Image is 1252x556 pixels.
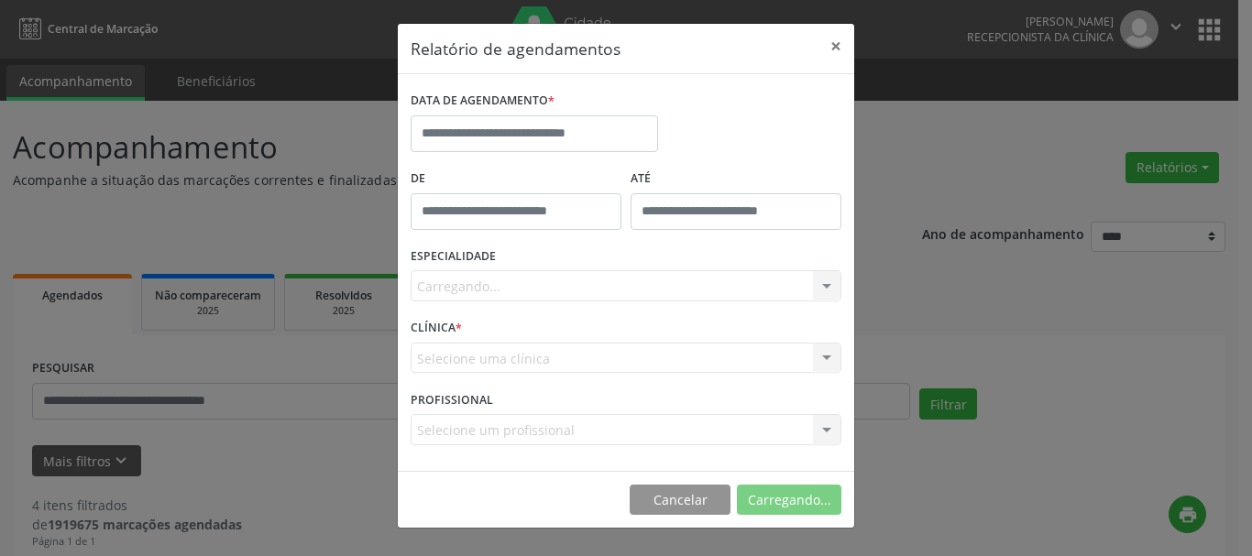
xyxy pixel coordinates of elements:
h5: Relatório de agendamentos [411,37,621,60]
label: De [411,165,621,193]
label: ESPECIALIDADE [411,243,496,271]
label: ATÉ [631,165,841,193]
label: CLÍNICA [411,314,462,343]
label: DATA DE AGENDAMENTO [411,87,555,115]
button: Close [818,24,854,69]
button: Cancelar [630,485,730,516]
label: PROFISSIONAL [411,386,493,414]
button: Carregando... [737,485,841,516]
